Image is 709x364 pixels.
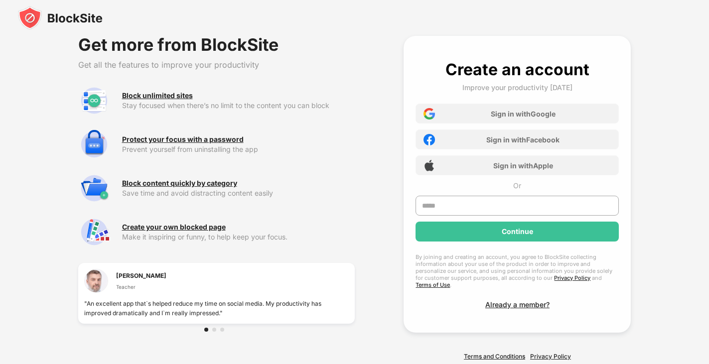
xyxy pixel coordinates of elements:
div: Create your own blocked page [122,223,226,231]
div: "An excellent app that`s helped reduce my time on social media. My productivity has improved dram... [84,299,349,318]
div: Stay focused when there’s no limit to the content you can block [122,102,355,110]
img: blocksite-icon-black.svg [18,6,103,30]
img: testimonial-1.jpg [84,269,108,293]
div: [PERSON_NAME] [116,271,166,280]
div: Prevent yourself from uninstalling the app [122,145,355,153]
div: Protect your focus with a password [122,135,244,143]
div: Block unlimited sites [122,92,193,100]
img: premium-password-protection.svg [78,128,110,160]
div: Get all the features to improve your productivity [78,60,355,70]
a: Terms of Use [416,281,450,288]
div: Continue [502,228,533,236]
div: Teacher [116,283,166,291]
div: Make it inspiring or funny, to help keep your focus. [122,233,355,241]
div: Sign in with Google [491,110,556,118]
div: Block content quickly by category [122,179,237,187]
div: Sign in with Apple [493,161,553,170]
div: Sign in with Facebook [486,135,560,144]
img: facebook-icon.png [424,134,435,145]
img: apple-icon.png [424,160,435,171]
div: Improve your productivity [DATE] [462,83,572,92]
img: premium-category.svg [78,172,110,204]
div: Or [513,181,521,190]
div: Get more from BlockSite [78,36,355,54]
img: premium-unlimited-blocklist.svg [78,85,110,117]
div: Save time and avoid distracting content easily [122,189,355,197]
a: Privacy Policy [554,274,590,281]
div: Already a member? [485,300,550,309]
img: google-icon.png [424,108,435,120]
a: Terms and Conditions [464,353,525,360]
img: premium-customize-block-page.svg [78,216,110,248]
a: Privacy Policy [530,353,571,360]
div: Create an account [445,60,589,79]
div: By joining and creating an account, you agree to BlockSite collecting information about your use ... [416,253,619,288]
